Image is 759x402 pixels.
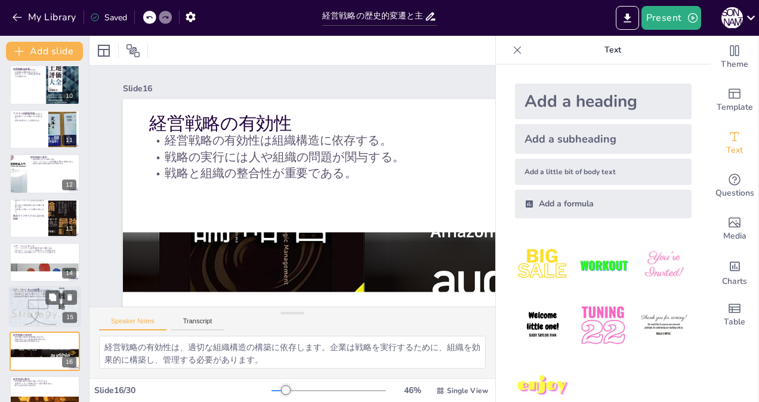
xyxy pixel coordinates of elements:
[90,12,127,23] div: Saved
[726,144,743,157] span: Text
[447,386,488,395] span: Single View
[721,6,743,30] button: [PERSON_NAME]
[149,165,627,182] p: 戦略と組織の整合性が重要である。
[711,165,758,208] div: Get real-time input from your audience
[62,135,76,146] div: 11
[13,336,76,338] p: 経営戦略の有効性は組織構造に依存する。
[13,113,45,115] p: ドメインは企業活動の範囲を決定する。
[13,115,45,119] p: 顧客像やニーズを明確にする必要がある。
[45,290,60,305] button: Duplicate Slide
[636,298,692,353] img: 6.jpeg
[63,290,77,305] button: Delete Slide
[94,41,113,60] div: Layout
[636,237,692,293] img: 3.jpeg
[149,132,627,149] p: 経営戦略の有効性は組織構造に依存する。
[527,36,699,64] p: Text
[10,154,80,193] div: https://cdn.sendsteps.com/images/logo/sendsteps_logo_white.pnghttps://cdn.sendsteps.com/images/lo...
[13,214,45,221] p: 製品ライフサイクルにおける戦略
[575,298,631,353] img: 5.jpeg
[13,296,77,298] p: 持続的な競争優位性を確保するために活用する。
[722,275,747,288] span: Charts
[711,122,758,165] div: Add text boxes
[171,317,224,330] button: Transcript
[9,287,81,327] div: 15
[616,6,639,30] button: Export to PowerPoint
[711,208,758,251] div: Add images, graphics, shapes or video
[398,385,427,396] div: 46 %
[322,8,424,25] input: Insert title
[10,243,80,282] div: https://cdn.sendsteps.com/images/logo/sendsteps_logo_white.pnghttps://cdn.sendsteps.com/images/lo...
[10,110,80,149] div: https://cdn.sendsteps.com/images/logo/sendsteps_logo_white.pnghttps://cdn.sendsteps.com/images/lo...
[13,291,77,293] p: コア・コンピタンス経営は競争優位性を築くプロセスである。
[30,159,76,161] p: 競争戦略には3つの基本がある。
[149,112,627,136] p: 経営戦略の有効性
[62,91,76,101] div: 10
[641,6,701,30] button: Present
[515,84,692,119] div: Add a heading
[99,336,486,369] textarea: 経営戦略の有効性は、適切な組織構造の構築に依存します。企業は戦略を実行するために、組織を効果的に構築し、管理する必要があります。 戦略の実行には人や組織の問題が関与します。企業は戦略を実行するた...
[721,58,748,71] span: Theme
[30,160,76,163] p: コスト・リーダーシップは低価格を実現する戦略である。
[13,112,45,115] p: ドメインの設定方法
[515,190,692,218] div: Add a formula
[13,204,45,208] p: 導入期には市場認知度を高める戦略が重要である。
[13,119,45,122] p: 技術を考慮することが重要である。
[723,230,746,243] span: Media
[13,378,76,381] p: 経営資源の配分
[63,313,77,323] div: 15
[515,237,570,293] img: 1.jpeg
[13,245,76,248] p: コア・コンピタンス
[123,83,524,94] div: Slide 16
[62,268,76,279] div: 14
[9,8,81,27] button: My Library
[30,163,76,165] p: 差別化は独自の価値を提供する戦略である。
[13,380,76,382] p: 経営資源の配分は企業の成長に不可欠である。
[13,338,76,341] p: 戦略の実行には人や組織の問題が関与する。
[13,293,77,296] p: 自社の核となる能力を考察することが重要である。
[715,187,754,200] span: Questions
[13,73,41,77] p: 資源ポートフォリオ戦略は資源の配分を最適化する。
[721,7,743,29] div: [PERSON_NAME]
[515,298,570,353] img: 4.jpeg
[711,36,758,79] div: Change the overall theme
[13,247,76,249] p: コア・コンピタンスは競争優位性を築く要素である。
[99,317,166,330] button: Speaker Notes
[13,199,45,203] p: 製品ライフサイクルには異なる段階がある。
[6,42,83,61] button: Add slide
[10,65,80,104] div: https://cdn.sendsteps.com/images/logo/sendsteps_logo_white.pnghttps://cdn.sendsteps.com/images/lo...
[13,340,76,342] p: 戦略と組織の整合性が重要である。
[94,385,271,396] div: Slide 16 / 30
[30,156,76,159] p: 競争戦略の基本
[13,249,76,252] p: 自社のコア・コンピタンスを理解することが重要である。
[13,252,76,254] p: 目に見えない経営資源がコア・コンピタンスを創出する。
[13,333,76,336] p: 経営戦略の有効性
[13,385,76,387] p: 配分は企業の成功に直結する。
[62,224,76,234] div: 13
[13,69,41,71] p: 経営戦略は複数の体系を持つ。
[711,251,758,293] div: Add charts and graphs
[13,288,77,292] p: コア・コンピタンス経営
[717,101,753,114] span: Template
[62,180,76,190] div: 12
[711,293,758,336] div: Add a table
[515,124,692,154] div: Add a subheading
[13,67,41,70] p: 経営戦略の体系
[62,357,76,367] div: 16
[724,316,745,329] span: Table
[13,382,76,385] p: 資源ポートフォリオ戦略に基づく配分が重要である。
[10,332,80,371] div: 16
[13,71,41,73] p: 企業戦略は事業領域を決定する。
[515,159,692,185] div: Add a little bit of body text
[575,237,631,293] img: 2.jpeg
[711,79,758,122] div: Add ready made slides
[13,208,45,212] p: 成長期には市場シェアの獲得が求められる。
[126,44,140,58] span: Position
[149,149,627,166] p: 戦略の実行には人や組織の問題が関与する。
[10,199,80,238] div: https://cdn.sendsteps.com/images/logo/sendsteps_logo_white.pnghttps://cdn.sendsteps.com/images/lo...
